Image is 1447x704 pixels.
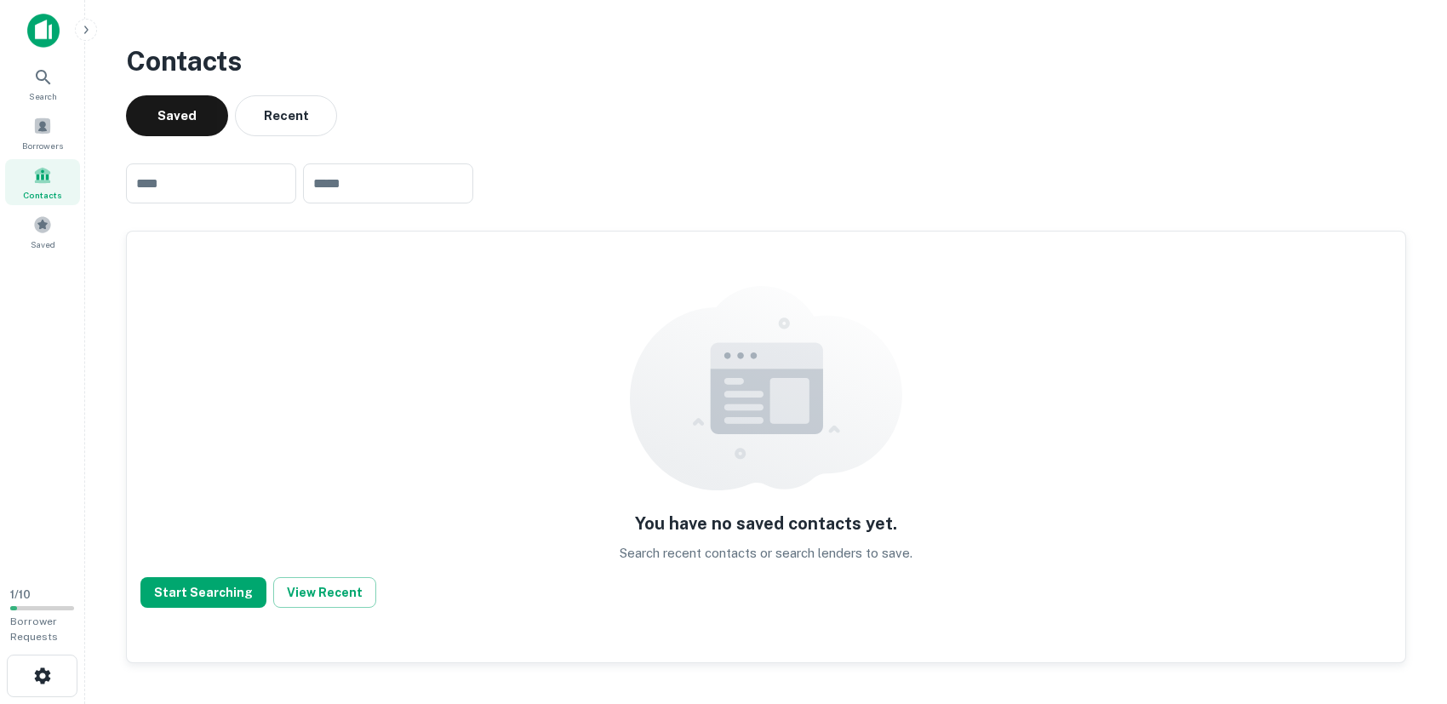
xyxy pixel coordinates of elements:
[140,577,266,608] button: Start Searching
[29,89,57,103] span: Search
[630,286,902,490] img: empty content
[620,543,912,564] p: Search recent contacts or search lenders to save.
[235,95,337,136] button: Recent
[31,238,55,251] span: Saved
[273,577,376,608] button: View Recent
[126,41,1406,82] h3: Contacts
[126,95,228,136] button: Saved
[635,511,897,536] h5: You have no saved contacts yet.
[5,60,80,106] a: Search
[23,188,62,202] span: Contacts
[27,14,60,48] img: capitalize-icon.png
[5,159,80,205] a: Contacts
[5,209,80,255] a: Saved
[10,588,31,601] span: 1 / 10
[10,615,58,643] span: Borrower Requests
[5,110,80,156] a: Borrowers
[22,139,63,152] span: Borrowers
